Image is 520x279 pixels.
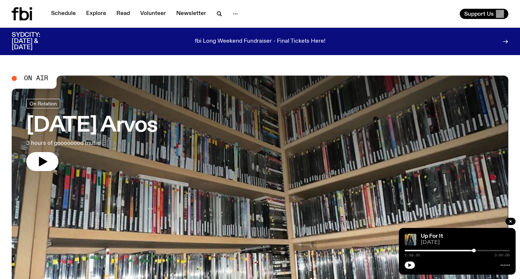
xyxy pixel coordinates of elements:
[112,9,134,19] a: Read
[26,99,158,171] a: [DATE] Arvos3 hours of goooooood music
[460,9,508,19] button: Support Us
[82,9,111,19] a: Explore
[26,99,60,108] a: On Rotation
[24,75,48,82] span: On Air
[30,101,57,106] span: On Rotation
[405,253,420,257] span: 1:58:30
[405,234,416,245] img: Ify - a Brown Skin girl with black braided twists, looking up to the side with her tongue stickin...
[47,9,80,19] a: Schedule
[494,253,510,257] span: 3:00:00
[421,240,510,245] span: [DATE]
[136,9,170,19] a: Volunteer
[26,116,158,136] h3: [DATE] Arvos
[12,32,58,51] h3: SYDCITY: [DATE] & [DATE]
[195,38,326,45] p: fbi Long Weekend Fundraiser - Final Tickets Here!
[26,139,158,148] p: 3 hours of goooooood music
[464,11,494,17] span: Support Us
[421,233,443,239] a: Up For It
[172,9,211,19] a: Newsletter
